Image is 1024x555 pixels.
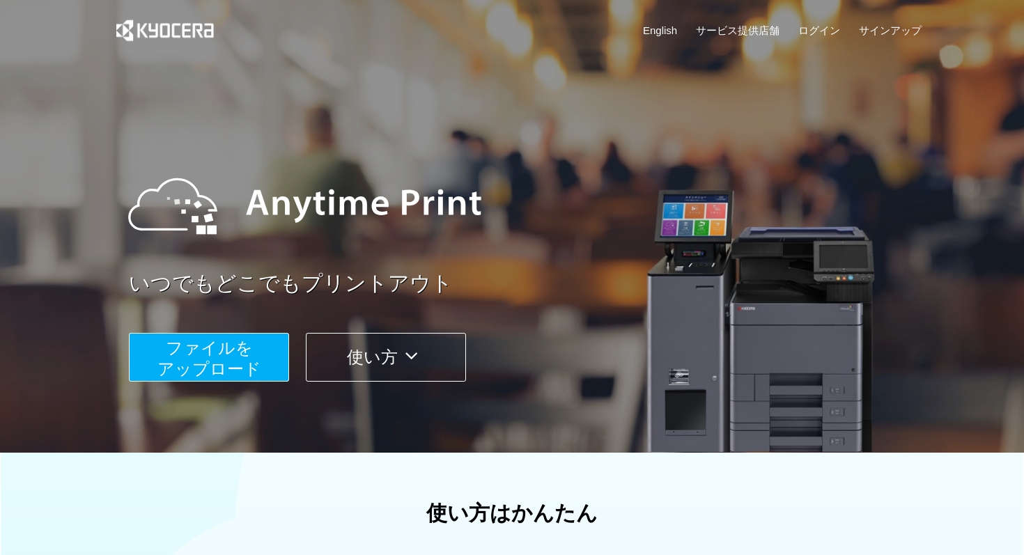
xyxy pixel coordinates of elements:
[306,333,466,382] button: 使い方
[859,23,922,38] a: サインアップ
[157,338,261,378] span: ファイルを ​​アップロード
[798,23,840,38] a: ログイン
[129,269,930,299] a: いつでもどこでもプリントアウト
[643,23,677,38] a: English
[696,23,779,38] a: サービス提供店舗
[129,333,289,382] button: ファイルを​​アップロード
